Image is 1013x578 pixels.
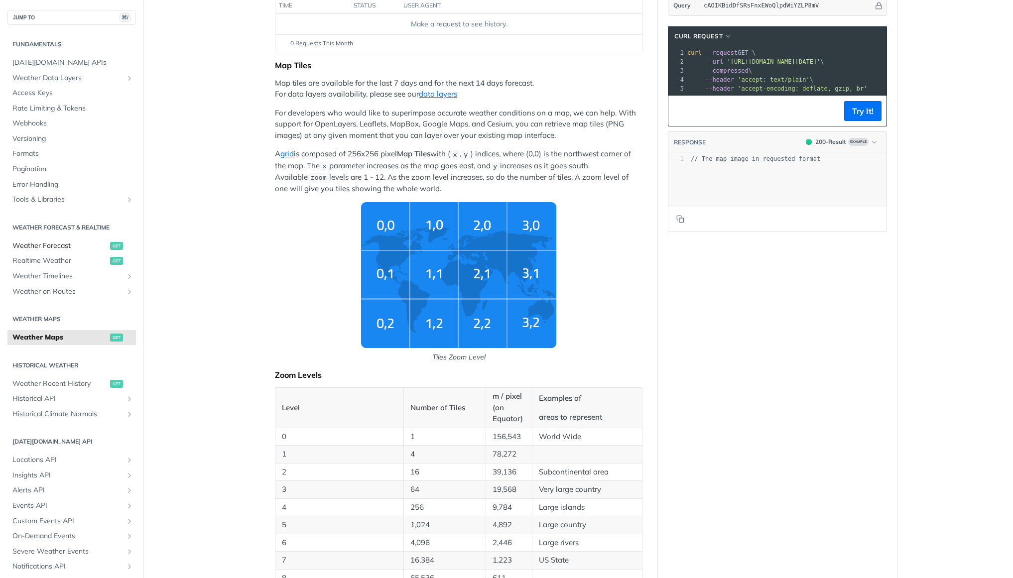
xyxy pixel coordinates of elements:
p: Tiles Zoom Level [275,352,642,362]
a: Insights APIShow subpages for Insights API [7,468,136,483]
a: Weather TimelinesShow subpages for Weather Timelines [7,269,136,284]
p: 9,784 [493,502,525,513]
span: --url [705,58,723,65]
p: 6 [282,537,397,549]
button: RESPONSE [673,137,706,147]
button: Show subpages for Events API [126,502,133,510]
p: Large country [539,519,635,531]
p: Large islands [539,502,635,513]
div: 1 [668,48,685,57]
span: get [110,257,123,265]
span: Weather Forecast [12,241,108,251]
a: Locations APIShow subpages for Locations API [7,453,136,467]
a: Versioning [7,131,136,146]
a: Webhooks [7,116,136,131]
span: --compressed [705,67,749,74]
span: Historical Climate Normals [12,409,123,419]
a: Historical Climate NormalsShow subpages for Historical Climate Normals [7,407,136,422]
button: Show subpages for Locations API [126,456,133,464]
span: \ [687,58,824,65]
span: \ [687,76,813,83]
span: Tools & Libraries [12,195,123,205]
span: Rate Limiting & Tokens [12,104,133,114]
span: Insights API [12,470,123,480]
span: Locations API [12,455,123,465]
p: A is composed of 256x256 pixel with ( , ) indices, where (0,0) is the northwest corner of the map... [275,148,642,194]
a: Formats [7,146,136,161]
span: y [464,151,468,158]
a: Weather Mapsget [7,330,136,345]
span: 'accept: text/plain' [738,76,810,83]
p: 16,384 [410,555,479,566]
img: weather-grid-map.png [361,202,556,348]
p: 256 [410,502,479,513]
span: Formats [12,149,133,159]
p: m / pixel (on Equator) [493,391,525,425]
span: Access Keys [12,88,133,98]
button: Show subpages for Weather on Routes [126,288,133,296]
span: Weather Maps [12,333,108,343]
button: Show subpages for Weather Data Layers [126,74,133,82]
span: Pagination [12,164,133,174]
button: Show subpages for Custom Events API [126,517,133,525]
a: Events APIShow subpages for Events API [7,498,136,513]
span: get [110,334,123,342]
p: Level [282,402,397,414]
a: Historical APIShow subpages for Historical API [7,391,136,406]
span: [DATE][DOMAIN_NAME] APIs [12,58,133,68]
div: 3 [668,66,685,75]
button: Show subpages for Insights API [126,471,133,479]
span: cURL Request [674,32,723,41]
span: \ [687,67,752,74]
div: 5 [668,84,685,93]
span: x [453,151,457,158]
span: Historical API [12,394,123,404]
a: Weather Recent Historyget [7,376,136,391]
p: US State [539,555,635,566]
span: Realtime Weather [12,256,108,266]
a: Rate Limiting & Tokens [7,101,136,116]
p: 2 [282,466,397,478]
span: Weather Timelines [12,271,123,281]
p: Subcontinental area [539,466,635,478]
button: Show subpages for Severe Weather Events [126,548,133,556]
button: Show subpages for Tools & Libraries [126,196,133,204]
p: 5 [282,519,397,531]
p: 7 [282,555,397,566]
span: Severe Weather Events [12,547,123,557]
a: Pagination [7,162,136,177]
div: Zoom Levels [275,370,642,380]
span: Alerts API [12,485,123,495]
span: Versioning [12,134,133,144]
span: Custom Events API [12,516,123,526]
div: 2 [668,57,685,66]
p: 0 [282,431,397,443]
a: Realtime Weatherget [7,253,136,268]
span: Events API [12,501,123,511]
button: Show subpages for Notifications API [126,563,133,571]
p: 19,568 [493,484,525,495]
a: Notifications APIShow subpages for Notifications API [7,559,136,574]
div: Make a request to see history. [279,19,638,29]
a: Severe Weather EventsShow subpages for Severe Weather Events [7,544,136,559]
p: 64 [410,484,479,495]
span: Query [673,1,691,10]
span: get [110,242,123,250]
span: Notifications API [12,562,123,572]
div: 1 [668,155,684,163]
span: --request [705,49,738,56]
span: Weather Data Layers [12,73,123,83]
a: Weather Data LayersShow subpages for Weather Data Layers [7,71,136,86]
a: data layers [419,89,457,99]
p: 2,446 [493,537,525,549]
span: Weather on Routes [12,287,123,297]
span: Tiles Zoom Level [275,202,642,362]
button: Show subpages for Alerts API [126,486,133,494]
span: Error Handling [12,180,133,190]
h2: [DATE][DOMAIN_NAME] API [7,437,136,446]
button: JUMP TO⌘/ [7,10,136,25]
span: 200 [806,139,812,145]
p: 78,272 [493,449,525,460]
span: x [322,163,326,170]
button: cURL Request [671,31,736,41]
